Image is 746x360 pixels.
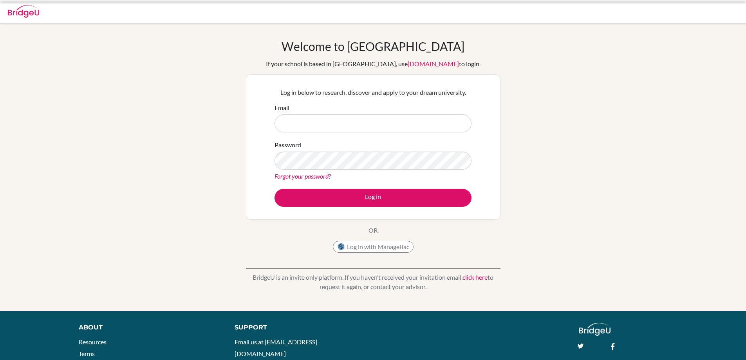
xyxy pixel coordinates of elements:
[333,241,414,253] button: Log in with ManageBac
[79,338,107,346] a: Resources
[368,226,378,235] p: OR
[462,273,488,281] a: click here
[246,273,500,291] p: BridgeU is an invite only platform. If you haven’t received your invitation email, to request it ...
[275,88,471,97] p: Log in below to research, discover and apply to your dream university.
[8,5,39,18] img: Bridge-U
[235,338,317,357] a: Email us at [EMAIL_ADDRESS][DOMAIN_NAME]
[275,140,301,150] label: Password
[275,189,471,207] button: Log in
[79,350,95,357] a: Terms
[408,60,459,67] a: [DOMAIN_NAME]
[282,39,464,53] h1: Welcome to [GEOGRAPHIC_DATA]
[266,59,480,69] div: If your school is based in [GEOGRAPHIC_DATA], use to login.
[235,323,364,332] div: Support
[579,323,611,336] img: logo_white@2x-f4f0deed5e89b7ecb1c2cc34c3e3d731f90f0f143d5ea2071677605dd97b5244.png
[275,172,331,180] a: Forgot your password?
[275,103,289,112] label: Email
[79,323,217,332] div: About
